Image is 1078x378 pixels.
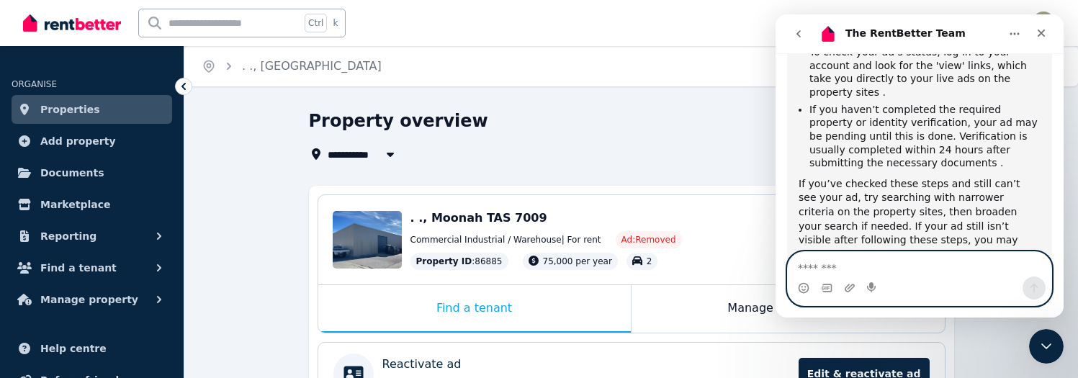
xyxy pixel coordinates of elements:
[543,256,612,266] span: 75,000 per year
[1029,329,1064,364] iframe: Intercom live chat
[40,132,116,150] span: Add property
[12,334,172,363] a: Help centre
[12,253,172,282] button: Find a tenant
[40,340,107,357] span: Help centre
[621,234,676,246] span: Ad: Removed
[12,95,172,124] a: Properties
[247,262,270,285] button: Send a message…
[12,158,172,187] a: Documents
[12,222,172,251] button: Reporting
[12,285,172,314] button: Manage property
[68,268,80,279] button: Upload attachment
[34,89,265,156] li: If you haven’t completed the required property or identity verification, your ad may be pending u...
[23,163,265,248] div: If you’ve checked these steps and still can’t see your ad, try searching with narrower criteria o...
[776,14,1064,318] iframe: Intercom live chat
[647,256,652,266] span: 2
[91,268,103,279] button: Start recording
[410,211,547,225] span: . ., Moonah TAS 7009
[22,268,34,279] button: Emoji picker
[40,259,117,276] span: Find a tenant
[40,228,96,245] span: Reporting
[318,285,631,333] div: Find a tenant
[333,17,338,29] span: k
[416,256,472,267] span: Property ID
[242,59,382,73] a: . ., [GEOGRAPHIC_DATA]
[40,101,100,118] span: Properties
[1032,12,1055,35] img: WEI XIAO
[12,127,172,156] a: Add property
[23,12,121,34] img: RentBetter
[34,31,265,84] li: To check your ad’s status, log in to your account and look for the 'view' links, which take you d...
[382,356,462,373] p: Reactivate ad
[632,285,945,333] div: Manage my property
[12,238,276,262] textarea: Message…
[410,234,601,246] span: Commercial Industrial / Warehouse | For rent
[305,14,327,32] span: Ctrl
[309,109,488,132] h1: Property overview
[184,46,399,86] nav: Breadcrumb
[12,190,172,219] a: Marketplace
[12,79,57,89] span: ORGANISE
[40,291,138,308] span: Manage property
[410,253,508,270] div: : 86885
[40,196,110,213] span: Marketplace
[40,164,104,181] span: Documents
[45,268,57,279] button: Gif picker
